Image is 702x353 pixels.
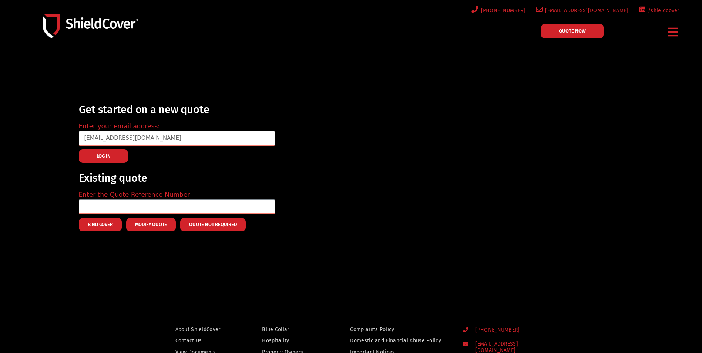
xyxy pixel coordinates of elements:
[350,336,441,345] span: Domestic and Financial Abuse Policy
[350,325,449,334] a: Complaints Policy
[478,6,525,15] span: [PHONE_NUMBER]
[543,6,628,15] span: [EMAIL_ADDRESS][DOMAIN_NAME]
[541,24,604,38] a: QUOTE NOW
[665,23,681,41] div: Menu Toggle
[175,325,221,334] span: About ShieldCover
[97,155,111,157] span: LOG IN
[135,224,167,225] span: Modify Quote
[262,325,289,334] span: Blue Collar
[262,336,318,345] a: Hospitality
[79,218,122,231] button: Bind Cover
[79,149,128,163] button: LOG IN
[534,6,628,15] a: [EMAIL_ADDRESS][DOMAIN_NAME]
[79,122,160,131] label: Enter your email address:
[43,14,138,38] img: Shield-Cover-Underwriting-Australia-logo-full
[88,224,113,225] span: Bind Cover
[559,28,586,33] span: QUOTE NOW
[262,336,289,345] span: Hospitality
[180,218,245,231] button: Quote Not Required
[79,104,275,116] h2: Get started on a new quote
[79,172,275,184] h2: Existing quote
[262,325,318,334] a: Blue Collar
[79,190,192,200] label: Enter the Quote Reference Number:
[189,224,236,225] span: Quote Not Required
[470,6,525,15] a: [PHONE_NUMBER]
[175,336,202,345] span: Contact Us
[463,327,554,333] a: [PHONE_NUMBER]
[637,6,679,15] a: /shieldcover
[126,218,176,231] button: Modify Quote
[175,325,231,334] a: About ShieldCover
[175,336,231,345] a: Contact Us
[350,325,394,334] span: Complaints Policy
[350,336,449,345] a: Domestic and Financial Abuse Policy
[79,131,275,146] input: Email
[645,6,679,15] span: /shieldcover
[469,327,520,333] span: [PHONE_NUMBER]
